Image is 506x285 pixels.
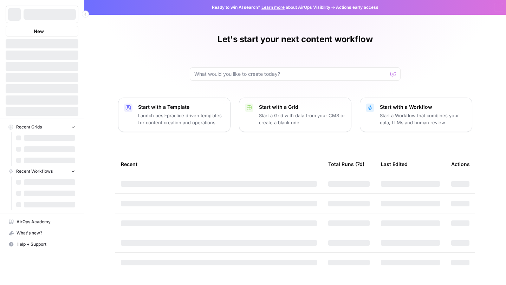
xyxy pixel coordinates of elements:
[336,4,378,11] span: Actions early access
[16,168,53,174] span: Recent Workflows
[118,98,231,132] button: Start with a TemplateLaunch best-practice driven templates for content creation and operations
[17,241,75,247] span: Help + Support
[381,154,408,174] div: Last Edited
[6,227,78,239] button: What's new?
[138,112,225,126] p: Launch best-practice driven templates for content creation and operations
[451,154,470,174] div: Actions
[6,216,78,227] a: AirOps Academy
[380,112,466,126] p: Start a Workflow that combines your data, LLMs and human review
[138,104,225,111] p: Start with a Template
[380,104,466,111] p: Start with a Workflow
[328,154,364,174] div: Total Runs (7d)
[6,122,78,132] button: Recent Grids
[259,112,345,126] p: Start a Grid with data from your CMS or create a blank one
[17,219,75,225] span: AirOps Academy
[16,124,42,130] span: Recent Grids
[194,71,388,78] input: What would you like to create today?
[218,34,373,45] h1: Let's start your next content workflow
[239,98,351,132] button: Start with a GridStart a Grid with data from your CMS or create a blank one
[34,28,44,35] span: New
[6,239,78,250] button: Help + Support
[6,26,78,37] button: New
[259,104,345,111] p: Start with a Grid
[6,166,78,177] button: Recent Workflows
[121,154,317,174] div: Recent
[360,98,472,132] button: Start with a WorkflowStart a Workflow that combines your data, LLMs and human review
[261,5,285,10] a: Learn more
[212,4,330,11] span: Ready to win AI search? about AirOps Visibility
